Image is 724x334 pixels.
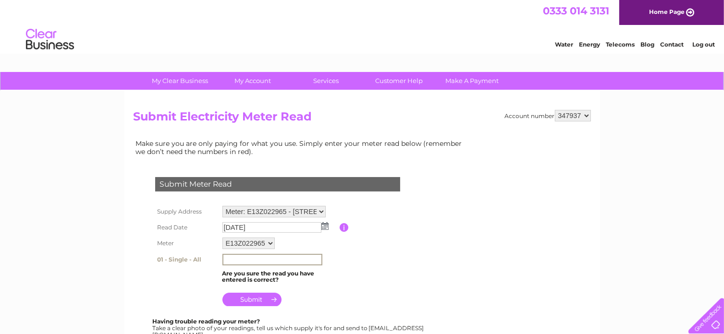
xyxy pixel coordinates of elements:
a: Contact [660,41,684,48]
a: Customer Help [359,72,439,90]
div: Clear Business is a trading name of Verastar Limited (registered in [GEOGRAPHIC_DATA] No. 3667643... [135,5,589,47]
th: 01 - Single - All [153,251,220,268]
input: Submit [222,293,282,306]
a: Services [286,72,366,90]
b: Having trouble reading your meter? [153,318,260,325]
a: Energy [579,41,600,48]
a: Water [555,41,573,48]
div: Account number [505,110,591,121]
input: Information [340,223,349,232]
th: Supply Address [153,203,220,220]
a: My Account [213,72,293,90]
a: 0333 014 3131 [543,5,609,17]
td: Make sure you are only paying for what you use. Simply enter your meter read below (remember we d... [134,137,470,157]
a: Blog [640,41,654,48]
img: ... [321,222,329,230]
th: Meter [153,235,220,251]
a: Telecoms [606,41,635,48]
a: Make A Payment [432,72,512,90]
td: Are you sure the read you have entered is correct? [220,268,340,286]
div: Submit Meter Read [155,177,400,191]
th: Read Date [153,220,220,235]
a: Log out [692,41,715,48]
a: My Clear Business [140,72,220,90]
img: logo.png [25,25,74,54]
h2: Submit Electricity Meter Read [134,110,591,128]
